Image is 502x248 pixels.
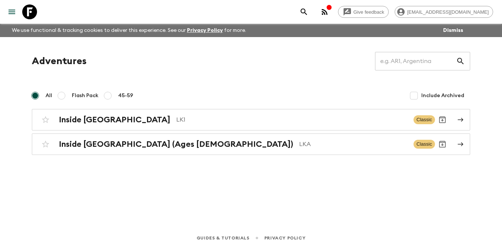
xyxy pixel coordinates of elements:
a: Inside [GEOGRAPHIC_DATA]LK1ClassicArchive [32,109,470,130]
button: menu [4,4,19,19]
button: Archive [435,112,450,127]
a: Guides & Tutorials [197,234,250,242]
a: Privacy Policy [264,234,305,242]
button: Dismiss [441,25,465,36]
span: [EMAIL_ADDRESS][DOMAIN_NAME] [403,9,493,15]
span: All [46,92,52,99]
div: [EMAIL_ADDRESS][DOMAIN_NAME] [395,6,493,18]
a: Give feedback [338,6,389,18]
p: LK1 [176,115,408,124]
button: Archive [435,137,450,152]
span: Give feedback [349,9,388,15]
span: Classic [414,140,435,149]
button: search adventures [297,4,311,19]
span: Classic [414,115,435,124]
h1: Adventures [32,54,87,69]
span: Flash Pack [72,92,98,99]
p: We use functional & tracking cookies to deliver this experience. See our for more. [9,24,249,37]
a: Privacy Policy [187,28,223,33]
p: LKA [299,140,408,149]
a: Inside [GEOGRAPHIC_DATA] (Ages [DEMOGRAPHIC_DATA])LKAClassicArchive [32,133,470,155]
input: e.g. AR1, Argentina [375,51,456,72]
span: 45-59 [118,92,133,99]
h2: Inside [GEOGRAPHIC_DATA] (Ages [DEMOGRAPHIC_DATA]) [59,139,293,149]
h2: Inside [GEOGRAPHIC_DATA] [59,115,170,125]
span: Include Archived [421,92,464,99]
